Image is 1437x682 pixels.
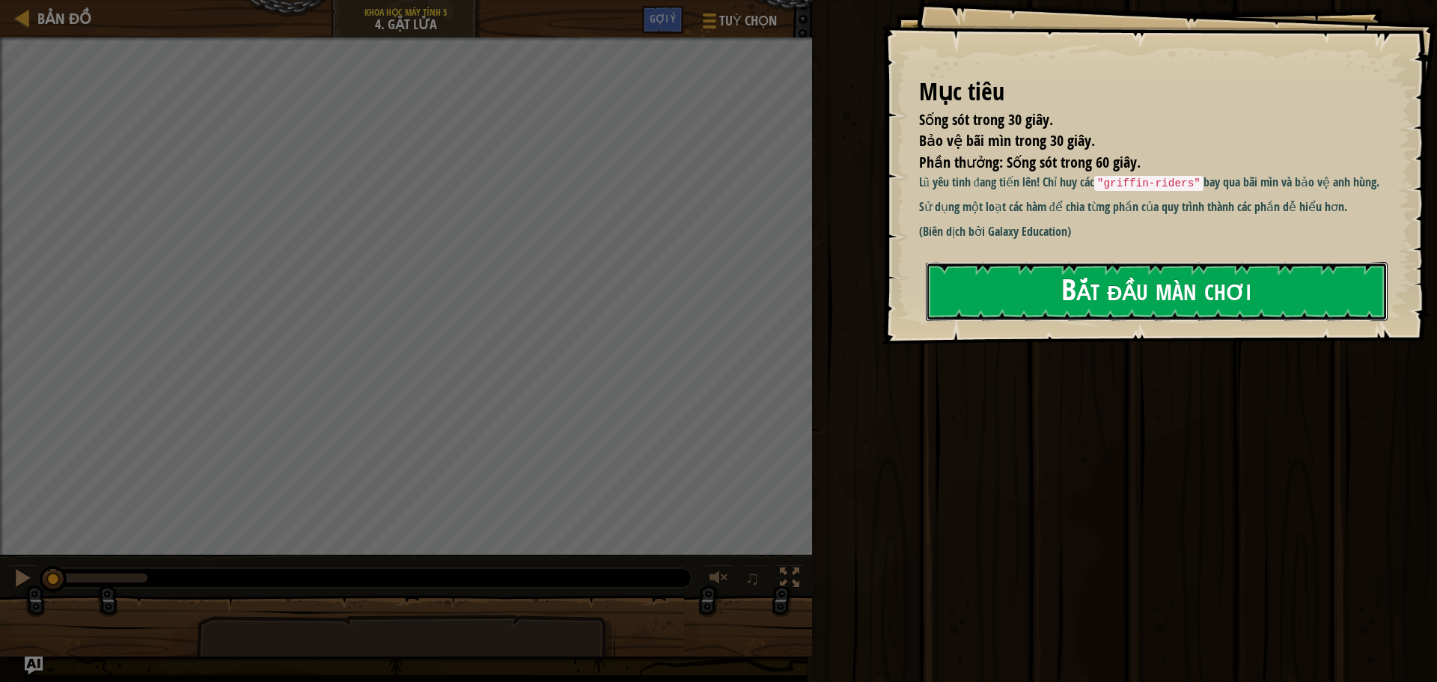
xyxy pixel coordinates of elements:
button: Tùy chỉnh âm lượng [704,564,734,595]
span: Phần thưởng: Sống sót trong 60 giây. [919,152,1141,172]
li: Bảo vệ bãi mìn trong 30 giây. [900,130,1381,152]
span: Bảo vệ bãi mìn trong 30 giây. [919,130,1095,150]
button: ♫ [742,564,767,595]
p: Lũ yêu tinh đang tiến lên! Chỉ huy các bay qua bãi mìn và bảo vệ anh hùng. [919,174,1396,192]
div: Mục tiêu [919,75,1385,109]
button: Ctrl + P: Pause [7,564,37,595]
code: "griffin-riders" [1094,176,1203,191]
span: Sống sót trong 30 giây. [919,109,1053,130]
p: Sử dụng một loạt các hàm để chia từng phần của quy trình thành các phần dễ hiểu hơn. [919,198,1396,216]
p: (Biên dịch bởi Galaxy Education) [919,223,1396,240]
span: Gợi ý [650,11,676,25]
li: Sống sót trong 30 giây. [900,109,1381,131]
span: Tuỳ chọn [719,11,777,31]
li: Phần thưởng: Sống sót trong 60 giây. [900,152,1381,174]
span: Bản đồ [37,8,91,28]
a: Bản đồ [30,8,91,28]
button: Ask AI [25,657,43,675]
button: Tuỳ chọn [691,6,786,41]
span: ♫ [745,567,760,589]
button: Bắt đầu màn chơi [926,262,1388,321]
button: Bật tắt chế độ toàn màn hình [775,564,805,595]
